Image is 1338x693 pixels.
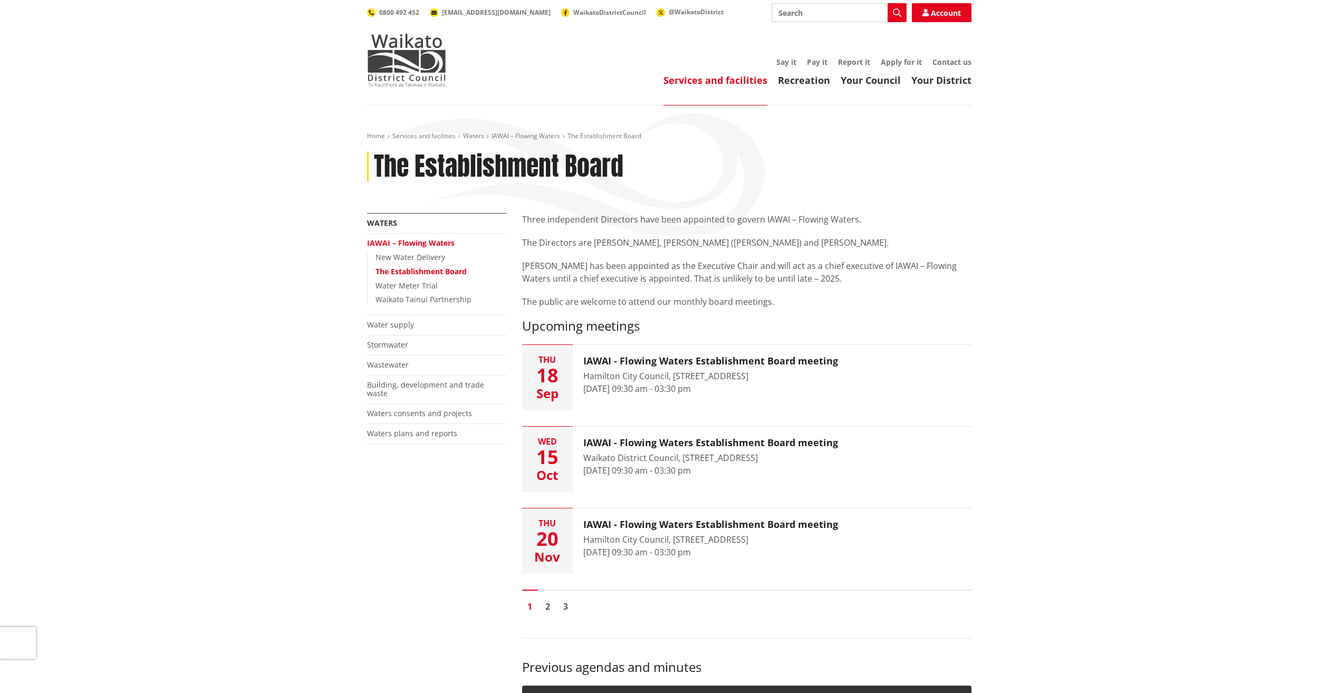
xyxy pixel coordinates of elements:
[838,57,870,67] a: Report it
[522,345,971,410] button: Thu 18 Sep IAWAI - Flowing Waters Establishment Board meeting Hamilton City Council, [STREET_ADDR...
[522,437,573,446] div: Wed
[583,355,838,367] h3: IAWAI - Flowing Waters Establishment Board meeting
[881,57,922,67] a: Apply for it
[367,131,385,140] a: Home
[573,8,646,17] span: WaikatoDistrictCouncil
[776,57,796,67] a: Say it
[522,295,971,308] p: The public are welcome to attend our monthly board meetings.
[522,355,573,364] div: Thu
[522,530,573,548] div: 20
[392,131,456,140] a: Services and facilities
[583,370,838,382] div: Hamilton City Council, [STREET_ADDRESS]
[367,132,971,141] nav: breadcrumb
[841,74,901,86] a: Your Council
[669,7,724,16] span: @WaikatoDistrict
[367,428,457,438] a: Waters plans and reports
[583,465,691,476] time: [DATE] 09:30 am - 03:30 pm
[492,131,560,140] a: IAWAI – Flowing Waters
[522,448,573,467] div: 15
[567,131,641,140] span: The Establishment Board
[583,533,838,546] div: Hamilton City Council, [STREET_ADDRESS]
[522,427,971,492] button: Wed 15 Oct IAWAI - Flowing Waters Establishment Board meeting Waikato District Council, [STREET_A...
[561,8,646,17] a: WaikatoDistrictCouncil
[583,383,691,394] time: [DATE] 09:30 am - 03:30 pm
[379,8,419,17] span: 0800 492 452
[522,519,573,527] div: Thu
[367,218,397,228] a: Waters
[376,294,471,304] a: Waikato Tainui Partnership
[912,3,971,22] a: Account
[374,151,623,182] h1: The Establishment Board
[932,57,971,67] a: Contact us
[442,8,551,17] span: [EMAIL_ADDRESS][DOMAIN_NAME]
[583,546,691,558] time: [DATE] 09:30 am - 03:30 pm
[367,238,455,248] a: IAWAI – Flowing Waters
[522,590,971,617] nav: Pagination
[376,252,445,262] a: New Water Delivery
[522,319,971,334] h3: Upcoming meetings
[583,519,838,531] h3: IAWAI - Flowing Waters Establishment Board meeting
[376,266,467,276] a: The Establishment Board
[911,74,971,86] a: Your District
[367,408,472,418] a: Waters consents and projects
[540,599,556,614] a: Go to page 2
[522,387,573,400] div: Sep
[367,380,484,399] a: Building, development and trade waste
[583,437,838,449] h3: IAWAI - Flowing Waters Establishment Board meeting
[367,320,414,330] a: Water supply
[558,599,574,614] a: Go to page 3
[367,8,419,17] a: 0800 492 452
[522,259,971,285] p: [PERSON_NAME] has been appointed as the Executive Chair and will act as a chief executive of IAWA...
[522,508,971,574] button: Thu 20 Nov IAWAI - Flowing Waters Establishment Board meeting Hamilton City Council, [STREET_ADDR...
[463,131,484,140] a: Waters
[522,551,573,563] div: Nov
[367,340,408,350] a: Stormwater
[367,360,409,370] a: Wastewater
[583,451,838,464] div: Waikato District Council, [STREET_ADDRESS]
[522,213,971,226] p: Three independent Directors have been appointed to govern IAWAI – Flowing Waters.
[522,469,573,482] div: Oct
[522,599,538,614] a: Page 1
[657,7,724,16] a: @WaikatoDistrict
[522,366,573,385] div: 18
[807,57,827,67] a: Pay it
[430,8,551,17] a: [EMAIL_ADDRESS][DOMAIN_NAME]
[367,34,446,86] img: Waikato District Council - Te Kaunihera aa Takiwaa o Waikato
[522,660,971,675] h3: Previous agendas and minutes
[663,74,767,86] a: Services and facilities
[376,281,438,291] a: Water Meter Trial
[772,3,907,22] input: Search input
[778,74,830,86] a: Recreation
[522,236,971,249] p: The Directors are [PERSON_NAME], [PERSON_NAME] ([PERSON_NAME]) and [PERSON_NAME].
